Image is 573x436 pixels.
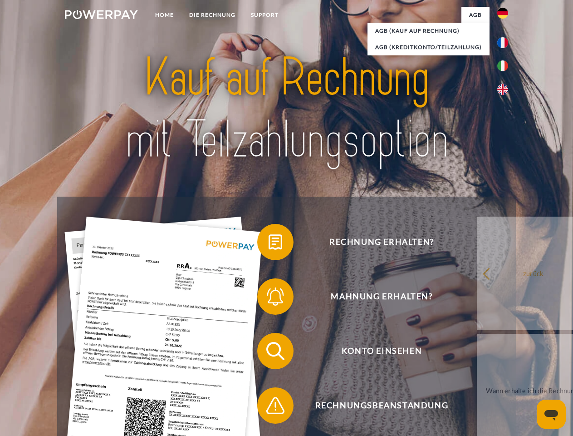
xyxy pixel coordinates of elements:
a: AGB (Kauf auf Rechnung) [367,23,490,39]
button: Rechnung erhalten? [257,224,493,260]
a: Home [147,7,181,23]
a: AGB (Kreditkonto/Teilzahlung) [367,39,490,55]
img: qb_warning.svg [264,394,287,417]
img: en [497,84,508,95]
img: qb_search.svg [264,340,287,362]
span: Rechnung erhalten? [270,224,493,260]
img: logo-powerpay-white.svg [65,10,138,19]
iframe: Schaltfläche zum Öffnen des Messaging-Fensters [537,400,566,429]
img: qb_bill.svg [264,231,287,253]
a: SUPPORT [243,7,286,23]
button: Mahnung erhalten? [257,278,493,315]
span: Mahnung erhalten? [270,278,493,315]
img: it [497,60,508,71]
a: agb [461,7,490,23]
img: title-powerpay_de.svg [87,44,486,174]
span: Konto einsehen [270,333,493,369]
img: qb_bell.svg [264,285,287,308]
button: Rechnungsbeanstandung [257,387,493,424]
span: Rechnungsbeanstandung [270,387,493,424]
button: Konto einsehen [257,333,493,369]
img: de [497,8,508,19]
a: DIE RECHNUNG [181,7,243,23]
img: fr [497,37,508,48]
